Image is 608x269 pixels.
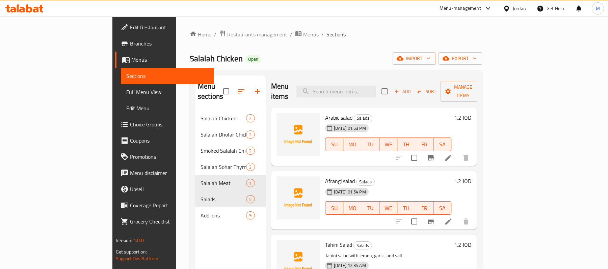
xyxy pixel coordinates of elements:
[325,138,343,151] button: SU
[513,5,526,12] div: Jordan
[364,140,376,149] span: TU
[190,51,243,66] span: Salalah Chicken
[416,86,438,97] button: Sort
[446,83,480,100] span: Manage items
[126,72,209,80] span: Sections
[407,151,421,165] span: Select to update
[130,137,209,145] span: Coupons
[115,116,214,132] a: Choice Groups
[219,84,233,98] span: Select all sections
[214,30,216,38] li: /
[195,159,266,175] div: Salalah Sohar Thyme Chicken2
[415,201,433,215] button: FR
[433,138,451,151] button: SA
[116,247,147,256] span: Get support on:
[246,147,255,155] div: items
[201,195,246,203] div: Salads
[444,217,452,226] a: Edit menu item
[458,213,474,230] button: delete
[131,56,209,64] span: Menus
[195,175,266,191] div: Salalah Meat1
[418,203,430,213] span: FR
[130,39,209,48] span: Branches
[195,207,266,223] div: Add-ons9
[458,150,474,166] button: delete
[126,104,209,112] span: Edit Menu
[121,100,214,116] a: Edit Menu
[398,54,430,63] span: import
[392,86,413,97] span: Add item
[201,163,246,171] div: Salalah Sohar Thyme Chicken
[246,196,254,203] span: 5
[433,201,451,215] button: SA
[201,147,246,155] span: Smoked Salalah Chicken
[454,240,471,249] h6: 1.2 JOD
[407,214,421,229] span: Select to update
[331,262,369,269] span: [DATE] 12:35 AM
[116,254,159,263] a: Support.OpsPlatform
[195,126,266,143] div: Salalah Dhofar Chicken2
[354,242,372,249] span: Salads
[115,19,214,35] a: Edit Restaurant
[346,140,359,149] span: MO
[413,86,441,97] span: Sort items
[233,83,249,99] span: Sort sections
[121,68,214,84] a: Sections
[126,88,209,96] span: Full Menu View
[343,201,361,215] button: MO
[454,113,471,122] h6: 1.2 JOD
[115,165,214,181] a: Menu disclaimer
[130,169,209,177] span: Menu disclaimer
[454,176,471,186] h6: 1.2 JOD
[400,140,413,149] span: TH
[246,115,254,122] span: 2
[276,176,320,219] img: Afrangi salad
[356,178,375,186] div: Salads
[328,140,341,149] span: SU
[246,148,254,154] span: 2
[116,236,132,245] span: Version:
[346,203,359,213] span: MO
[377,84,392,98] span: Select section
[246,212,254,219] span: 9
[354,114,372,122] div: Salads
[325,201,343,215] button: SU
[246,164,254,170] span: 2
[276,113,320,156] img: Arabic salad
[201,130,246,139] span: Salalah Dhofar Chicken
[441,81,486,102] button: Manage items
[246,131,254,138] span: 2
[201,114,246,122] span: Salalah Chicken
[296,86,376,97] input: search
[343,138,361,151] button: MO
[130,185,209,193] span: Upsell
[115,35,214,52] a: Branches
[397,138,415,151] button: TH
[400,203,413,213] span: TH
[331,189,369,195] span: [DATE] 01:54 PM
[415,138,433,151] button: FR
[201,179,246,187] span: Salalah Meat
[130,201,209,209] span: Coverage Report
[444,54,477,63] span: export
[440,4,481,12] div: Menu-management
[596,5,600,12] span: M
[219,30,287,39] a: Restaurants management
[418,140,430,149] span: FR
[328,203,341,213] span: SU
[195,110,266,126] div: Salalah Chicken2
[115,197,214,213] a: Coverage Report
[130,217,209,226] span: Grocery Checklist
[133,236,144,245] span: 1.0.0
[115,149,214,165] a: Promotions
[246,211,255,219] div: items
[227,30,287,38] span: Restaurants management
[418,88,436,95] span: Sort
[130,120,209,128] span: Choice Groups
[436,140,449,149] span: SA
[121,84,214,100] a: Full Menu View
[353,241,372,249] div: Salads
[245,55,261,63] div: Open
[190,30,482,39] nav: breadcrumb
